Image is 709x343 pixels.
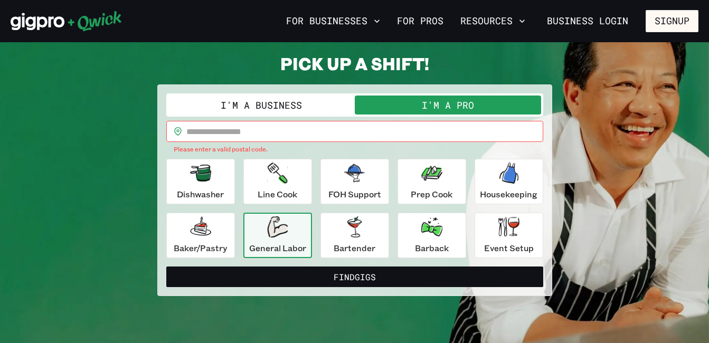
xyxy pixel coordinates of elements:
[355,96,541,115] button: I'm a Pro
[157,53,552,74] h2: PICK UP A SHIFT!
[646,10,698,32] button: Signup
[320,159,389,204] button: FOH Support
[243,159,312,204] button: Line Cook
[415,242,449,254] p: Barback
[398,213,466,258] button: Barback
[480,188,537,201] p: Housekeeping
[398,159,466,204] button: Prep Cook
[166,159,235,204] button: Dishwasher
[475,159,543,204] button: Housekeeping
[484,242,534,254] p: Event Setup
[258,188,297,201] p: Line Cook
[177,188,224,201] p: Dishwasher
[166,266,543,288] button: FindGigs
[174,242,227,254] p: Baker/Pastry
[168,96,355,115] button: I'm a Business
[166,213,235,258] button: Baker/Pastry
[456,12,530,30] button: Resources
[475,213,543,258] button: Event Setup
[282,12,384,30] button: For Businesses
[411,188,452,201] p: Prep Cook
[334,242,375,254] p: Bartender
[538,10,637,32] a: Business Login
[243,213,312,258] button: General Labor
[249,242,306,254] p: General Labor
[393,12,448,30] a: For Pros
[174,144,536,155] p: Please enter a valid postal code.
[328,188,381,201] p: FOH Support
[320,213,389,258] button: Bartender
